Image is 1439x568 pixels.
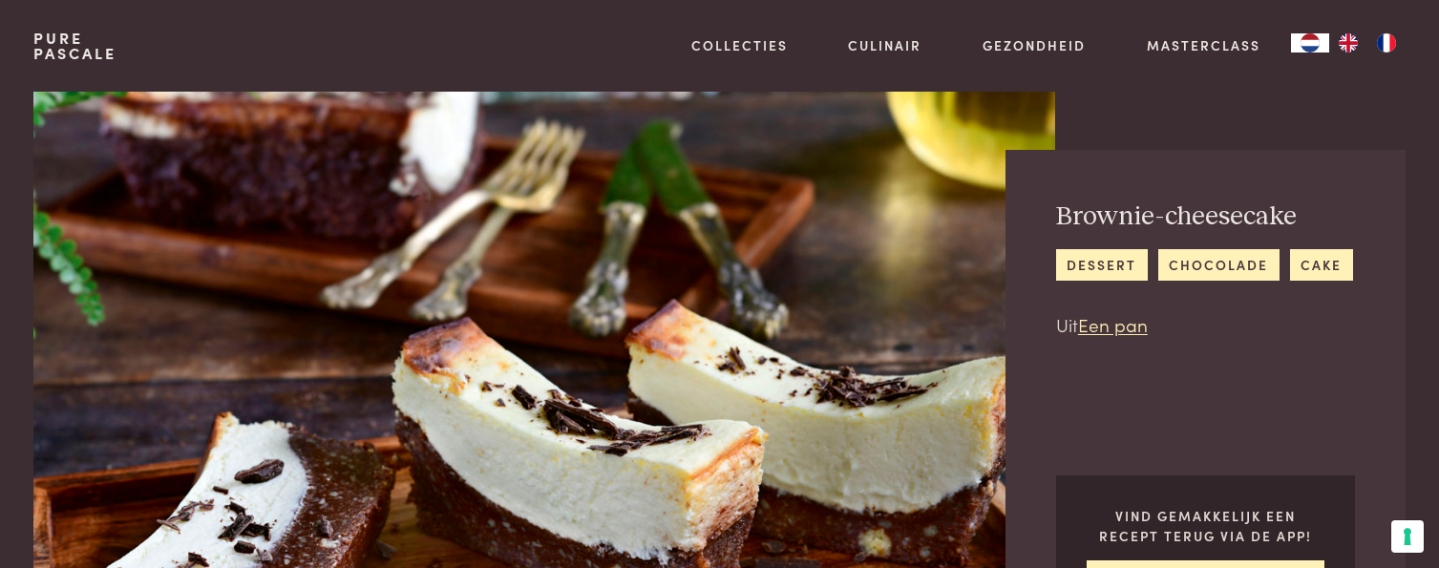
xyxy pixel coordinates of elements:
[1329,33,1406,53] ul: Language list
[33,31,116,61] a: PurePascale
[1056,249,1148,281] a: dessert
[1367,33,1406,53] a: FR
[1158,249,1280,281] a: chocolade
[1087,506,1324,545] p: Vind gemakkelijk een recept terug via de app!
[1291,33,1329,53] div: Language
[1290,249,1353,281] a: cake
[848,35,921,55] a: Culinair
[1056,200,1353,234] h2: Brownie-cheesecake
[1329,33,1367,53] a: EN
[983,35,1086,55] a: Gezondheid
[1056,311,1353,339] p: Uit
[1147,35,1260,55] a: Masterclass
[1291,33,1406,53] aside: Language selected: Nederlands
[1391,520,1424,553] button: Uw voorkeuren voor toestemming voor trackingtechnologieën
[1291,33,1329,53] a: NL
[1078,311,1148,337] a: Een pan
[691,35,788,55] a: Collecties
